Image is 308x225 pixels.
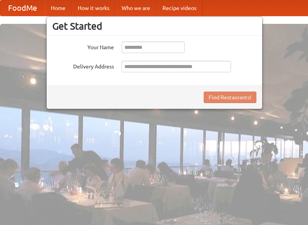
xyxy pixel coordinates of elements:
a: Recipe videos [156,0,203,16]
label: Your Name [52,42,114,51]
a: Who we are [115,0,156,16]
h3: Get Started [52,20,256,32]
a: How it works [72,0,115,16]
button: Find Restaurants! [204,92,256,103]
label: Delivery Address [52,61,114,70]
a: FoodMe [0,0,45,16]
a: Home [45,0,72,16]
